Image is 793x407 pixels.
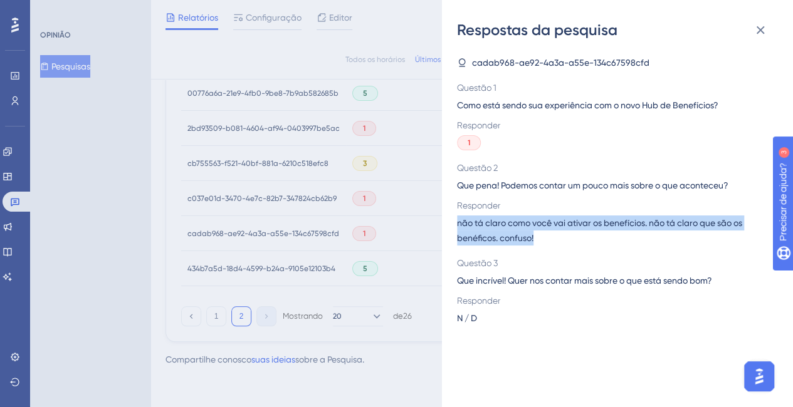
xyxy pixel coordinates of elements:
font: Questão 2 [457,163,498,173]
font: cadab968-ae92-4a3a-a55e-134c67598cfd [472,58,649,68]
font: Responder [457,120,500,130]
font: Respostas da pesquisa [457,21,617,39]
font: Que incrível! Quer nos contar mais sobre o que está sendo bom? [457,276,712,286]
font: Precisar de ajuda? [29,6,108,15]
font: 1 [468,138,470,147]
font: N / D [457,313,477,323]
font: Que pena! Podemos contar um pouco mais sobre o que aconteceu? [457,180,728,190]
font: 3 [117,8,120,14]
font: Como está sendo sua experiência com o novo Hub de Benefícios? [457,100,718,110]
font: Questão 1 [457,83,496,93]
font: Questão 3 [457,258,498,268]
font: Responder [457,200,500,210]
font: não tá claro como você vai ativar os benefícios. não tá claro que são os benéficos. confuso! [457,218,742,243]
font: Responder [457,296,500,306]
iframe: Iniciador do Assistente de IA do UserGuiding [740,358,778,395]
